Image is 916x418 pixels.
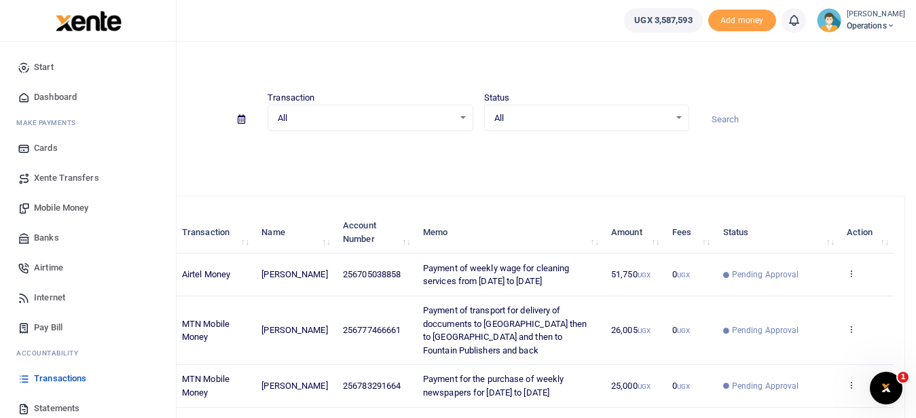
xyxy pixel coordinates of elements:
span: All [278,111,453,125]
a: Mobile Money [11,193,165,223]
span: Airtime [34,261,63,275]
span: Statements [34,402,79,415]
span: Xente Transfers [34,171,99,185]
span: Pending Approval [732,268,799,281]
span: Cards [34,141,58,155]
th: Fees: activate to sort column ascending [665,211,716,254]
li: Ac [11,343,165,364]
span: 256783291664 [343,381,401,391]
span: 0 [672,381,690,391]
a: Add money [708,14,776,24]
small: [PERSON_NAME] [847,9,905,20]
small: UGX [638,383,651,390]
th: Memo: activate to sort column ascending [416,211,604,254]
img: logo-large [56,11,122,31]
span: MTN Mobile Money [182,374,230,398]
a: Dashboard [11,82,165,112]
span: countability [26,348,78,358]
a: Pay Bill [11,313,165,343]
span: 1 [898,372,909,383]
th: Transaction: activate to sort column ascending [175,211,254,254]
span: 256705038858 [343,269,401,279]
span: [PERSON_NAME] [261,269,327,279]
a: Start [11,52,165,82]
span: Payment of transport for delivery of doccuments to [GEOGRAPHIC_DATA] then to [GEOGRAPHIC_DATA] an... [423,305,587,355]
a: Airtime [11,253,165,283]
a: UGX 3,587,593 [624,8,702,33]
span: All [494,111,670,125]
span: Add money [708,10,776,32]
a: Banks [11,223,165,253]
small: UGX [677,383,690,390]
a: Internet [11,283,165,313]
span: Mobile Money [34,201,88,215]
th: Action: activate to sort column ascending [839,211,894,254]
span: Banks [34,231,59,245]
span: Start [34,60,54,74]
label: Transaction [268,91,314,105]
a: logo-small logo-large logo-large [54,15,122,25]
span: UGX 3,587,593 [634,14,692,27]
span: 26,005 [611,325,651,335]
span: 51,750 [611,269,651,279]
span: ake Payments [23,118,76,128]
span: MTN Mobile Money [182,319,230,343]
small: UGX [638,271,651,279]
span: Internet [34,291,65,304]
a: Xente Transfers [11,163,165,193]
span: 256777466661 [343,325,401,335]
a: Transactions [11,364,165,394]
span: Payment for the purchase of weekly newspapers for [DATE] to [DATE] [423,374,564,398]
input: Search [700,108,905,131]
small: UGX [677,327,690,334]
span: 25,000 [611,381,651,391]
li: Toup your wallet [708,10,776,32]
span: Pending Approval [732,380,799,392]
span: Pending Approval [732,324,799,336]
span: [PERSON_NAME] [261,325,327,335]
span: Transactions [34,372,86,385]
th: Status: activate to sort column ascending [715,211,839,254]
small: UGX [638,327,651,334]
li: Wallet ballance [619,8,708,33]
th: Name: activate to sort column ascending [254,211,335,254]
h4: Transactions [52,58,905,73]
span: 0 [672,325,690,335]
span: [PERSON_NAME] [261,381,327,391]
span: Airtel Money [182,269,230,279]
img: profile-user [817,8,841,33]
small: UGX [677,271,690,279]
th: Account Number: activate to sort column ascending [335,211,416,254]
th: Amount: activate to sort column ascending [604,211,665,254]
a: profile-user [PERSON_NAME] Operations [817,8,905,33]
iframe: Intercom live chat [870,372,902,404]
li: M [11,112,165,133]
span: 0 [672,269,690,279]
span: Operations [847,20,905,32]
label: Status [484,91,510,105]
span: Pay Bill [34,321,62,334]
span: Payment of weekly wage for cleaning services from [DATE] to [DATE] [423,263,570,287]
a: Cards [11,133,165,163]
p: Download [52,147,905,162]
span: Dashboard [34,90,77,104]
